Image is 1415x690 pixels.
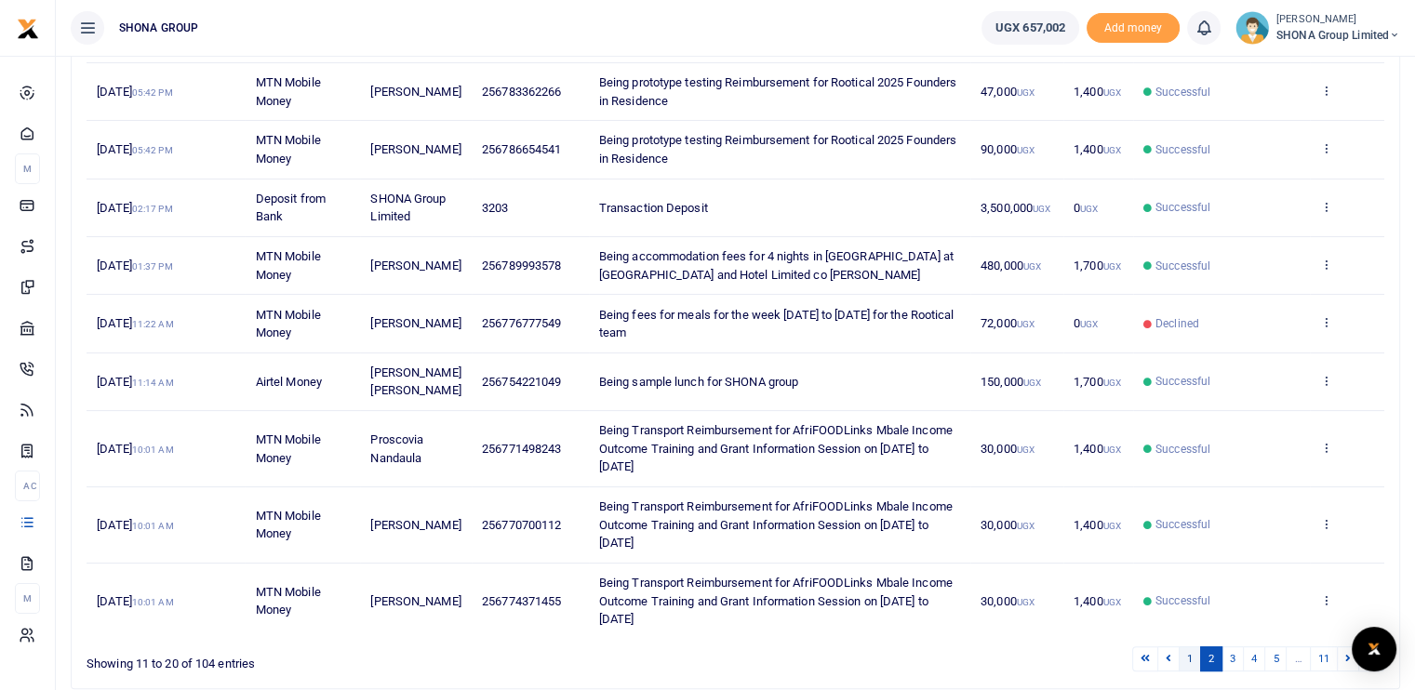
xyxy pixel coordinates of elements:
[599,75,956,108] span: Being prototype testing Reimbursement for Rootical 2025 Founders in Residence
[1080,319,1098,329] small: UGX
[1235,11,1269,45] img: profile-user
[974,11,1087,45] li: Wallet ballance
[370,85,461,99] span: [PERSON_NAME]
[482,142,561,156] span: 256786654541
[256,509,321,541] span: MTN Mobile Money
[981,316,1035,330] span: 72,000
[995,19,1065,37] span: UGX 657,002
[981,85,1035,99] span: 47,000
[1017,319,1035,329] small: UGX
[1155,315,1199,332] span: Declined
[599,133,956,166] span: Being prototype testing Reimbursement for Rootical 2025 Founders in Residence
[97,142,172,156] span: [DATE]
[370,432,423,465] span: Proscovia Nandaula
[981,594,1035,608] span: 30,000
[1023,261,1041,272] small: UGX
[1155,441,1210,458] span: Successful
[1352,627,1396,671] div: Open Intercom Messenger
[482,594,561,608] span: 256774371455
[599,249,954,282] span: Being accommodation fees for 4 nights in [GEOGRAPHIC_DATA] at [GEOGRAPHIC_DATA] and Hotel Limited...
[1074,85,1121,99] span: 1,400
[482,518,561,532] span: 256770700112
[17,18,39,40] img: logo-small
[97,518,173,532] span: [DATE]
[1276,12,1400,28] small: [PERSON_NAME]
[1074,442,1121,456] span: 1,400
[256,375,322,389] span: Airtel Money
[1221,646,1244,671] a: 3
[981,201,1050,215] span: 3,500,000
[370,259,461,272] span: [PERSON_NAME]
[97,201,172,215] span: [DATE]
[1264,646,1287,671] a: 5
[1074,201,1098,215] span: 0
[15,153,40,184] li: M
[1155,84,1210,100] span: Successful
[1074,375,1121,389] span: 1,700
[1087,20,1180,33] a: Add money
[1310,646,1338,671] a: 11
[599,201,708,215] span: Transaction Deposit
[132,204,173,214] small: 02:17 PM
[482,85,561,99] span: 256783362266
[132,445,174,455] small: 10:01 AM
[1155,141,1210,158] span: Successful
[599,308,954,340] span: Being fees for meals for the week [DATE] to [DATE] for the Rootical team
[1102,145,1120,155] small: UGX
[1017,445,1035,455] small: UGX
[1155,592,1210,609] span: Successful
[1102,261,1120,272] small: UGX
[1155,258,1210,274] span: Successful
[1017,597,1035,607] small: UGX
[1033,204,1050,214] small: UGX
[482,316,561,330] span: 256776777549
[1074,316,1098,330] span: 0
[132,145,173,155] small: 05:42 PM
[1017,521,1035,531] small: UGX
[482,259,561,272] span: 256789993578
[97,375,173,389] span: [DATE]
[256,249,321,282] span: MTN Mobile Money
[599,576,953,626] span: Being Transport Reimbursement for AfriFOODLinks Mbale Income Outcome Training and Grant Informati...
[482,442,561,456] span: 256771498243
[97,442,173,456] span: [DATE]
[87,644,620,673] div: Showing 11 to 20 of 104 entries
[256,75,321,108] span: MTN Mobile Money
[97,316,173,330] span: [DATE]
[981,11,1079,45] a: UGX 657,002
[97,594,173,608] span: [DATE]
[1087,13,1180,44] span: Add money
[132,87,173,98] small: 05:42 PM
[17,20,39,34] a: logo-small logo-large logo-large
[1155,373,1210,390] span: Successful
[256,308,321,340] span: MTN Mobile Money
[256,432,321,465] span: MTN Mobile Money
[599,423,953,473] span: Being Transport Reimbursement for AfriFOODLinks Mbale Income Outcome Training and Grant Informati...
[599,375,798,389] span: Being sample lunch for SHONA group
[981,442,1035,456] span: 30,000
[97,85,172,99] span: [DATE]
[256,192,326,224] span: Deposit from Bank
[256,585,321,617] span: MTN Mobile Money
[1074,142,1121,156] span: 1,400
[1155,199,1210,216] span: Successful
[97,259,172,272] span: [DATE]
[1235,11,1400,45] a: profile-user [PERSON_NAME] SHONA Group Limited
[370,594,461,608] span: [PERSON_NAME]
[1102,445,1120,455] small: UGX
[1102,597,1120,607] small: UGX
[370,142,461,156] span: [PERSON_NAME]
[132,319,174,329] small: 11:22 AM
[1087,13,1180,44] li: Toup your wallet
[1179,646,1201,671] a: 1
[599,499,953,550] span: Being Transport Reimbursement for AfriFOODLinks Mbale Income Outcome Training and Grant Informati...
[370,365,461,398] span: [PERSON_NAME] [PERSON_NAME]
[132,261,173,272] small: 01:37 PM
[132,521,174,531] small: 10:01 AM
[1023,378,1041,388] small: UGX
[1243,646,1265,671] a: 4
[370,316,461,330] span: [PERSON_NAME]
[1276,27,1400,44] span: SHONA Group Limited
[981,375,1041,389] span: 150,000
[1102,521,1120,531] small: UGX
